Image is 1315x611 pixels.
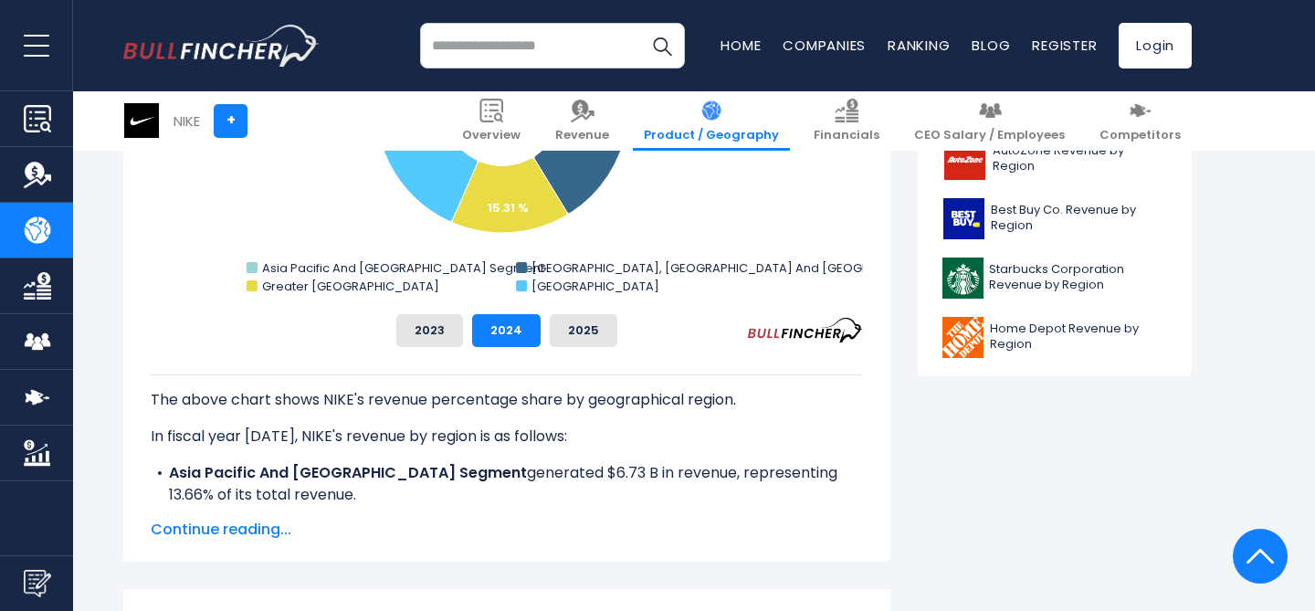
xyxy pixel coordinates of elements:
[151,519,863,541] span: Continue reading...
[488,199,529,216] text: 15.31 %
[396,314,463,347] button: 2023
[993,143,1167,174] span: AutoZone Revenue by Region
[1032,36,1097,55] a: Register
[151,506,863,550] li: generated $13.61 B in revenue, representing 27.61% of its total revenue.
[1119,23,1192,68] a: Login
[942,198,985,239] img: BBY logo
[931,312,1178,363] a: Home Depot Revenue by Region
[531,259,1007,277] text: [GEOGRAPHIC_DATA], [GEOGRAPHIC_DATA] And [GEOGRAPHIC_DATA] Segment
[555,128,609,143] span: Revenue
[169,506,774,527] b: [GEOGRAPHIC_DATA], [GEOGRAPHIC_DATA] And [GEOGRAPHIC_DATA] Segment
[124,103,159,138] img: NKE logo
[931,134,1178,184] a: AutoZone Revenue by Region
[262,259,544,277] text: Asia Pacific And [GEOGRAPHIC_DATA] Segment
[262,278,439,295] text: Greater [GEOGRAPHIC_DATA]
[914,128,1065,143] span: CEO Salary / Employees
[472,314,541,347] button: 2024
[721,36,761,55] a: Home
[888,36,950,55] a: Ranking
[531,278,659,295] text: [GEOGRAPHIC_DATA]
[214,104,247,138] a: +
[931,194,1178,244] a: Best Buy Co. Revenue by Region
[931,253,1178,303] a: Starbucks Corporation Revenue by Region
[972,36,1010,55] a: Blog
[942,139,987,180] img: AZO logo
[783,36,866,55] a: Companies
[151,426,863,448] p: In fiscal year [DATE], NIKE's revenue by region is as follows:
[639,23,685,68] button: Search
[1089,91,1192,151] a: Competitors
[803,91,890,151] a: Financials
[644,128,779,143] span: Product / Geography
[990,321,1167,353] span: Home Depot Revenue by Region
[151,389,863,411] p: The above chart shows NIKE's revenue percentage share by geographical region.
[903,91,1076,151] a: CEO Salary / Employees
[991,203,1167,234] span: Best Buy Co. Revenue by Region
[451,91,531,151] a: Overview
[169,462,527,483] b: Asia Pacific And [GEOGRAPHIC_DATA] Segment
[989,262,1167,293] span: Starbucks Corporation Revenue by Region
[942,258,984,299] img: SBUX logo
[633,91,790,151] a: Product / Geography
[123,25,320,67] a: Go to homepage
[151,462,863,506] li: generated $6.73 B in revenue, representing 13.66% of its total revenue.
[550,314,617,347] button: 2025
[942,317,984,358] img: HD logo
[544,91,620,151] a: Revenue
[123,25,320,67] img: bullfincher logo
[462,128,521,143] span: Overview
[814,128,879,143] span: Financials
[1099,128,1181,143] span: Competitors
[174,111,200,132] div: NIKE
